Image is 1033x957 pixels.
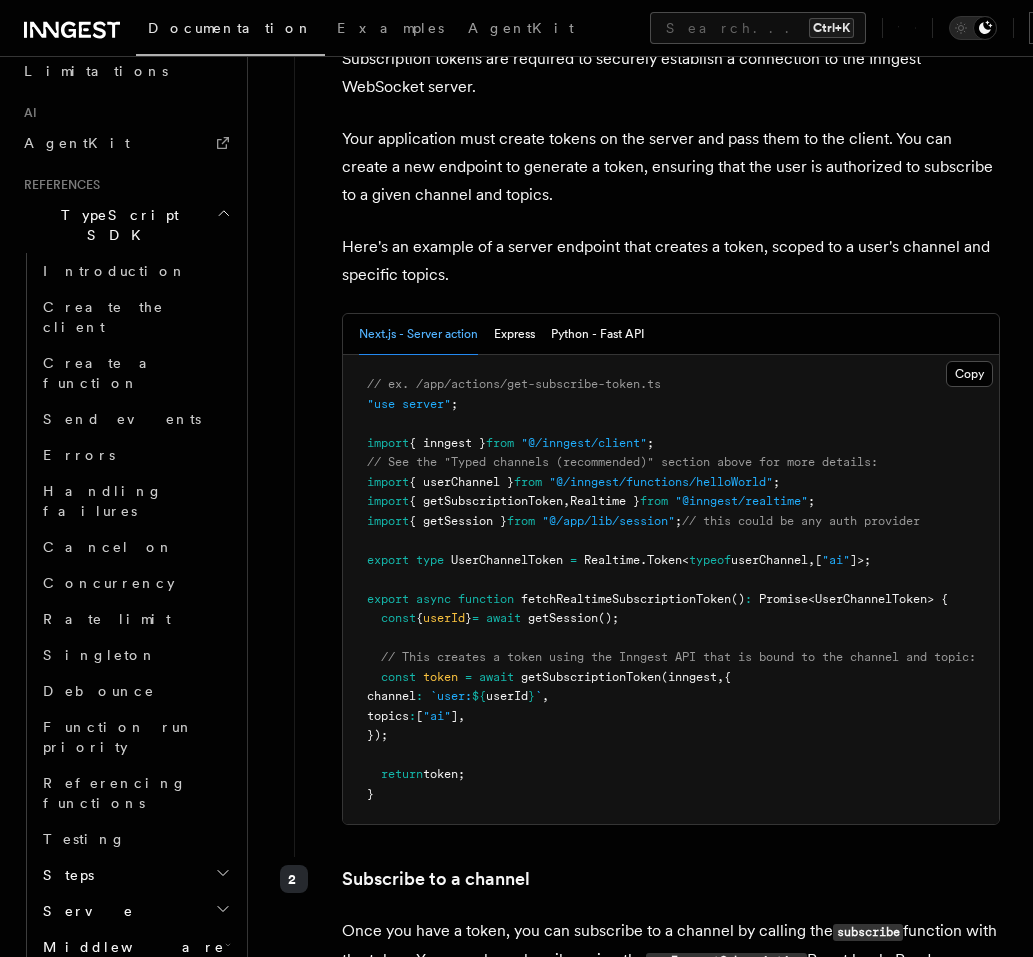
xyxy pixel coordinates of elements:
[367,787,374,801] span: }
[521,436,647,450] span: "@/inngest/client"
[640,494,668,508] span: from
[325,6,456,54] a: Examples
[367,592,409,606] span: export
[423,670,458,684] span: token
[35,857,235,893] button: Steps
[367,514,409,528] span: import
[423,709,451,723] span: "ai"
[451,397,458,411] span: ;
[148,20,313,36] span: Documentation
[451,553,563,567] span: UserChannelToken
[43,263,187,279] span: Introduction
[43,483,163,519] span: Handling failures
[724,670,731,684] span: {
[43,683,155,699] span: Debounce
[367,455,878,469] span: // See the "Typed channels (recommended)" section above for more details:
[381,670,416,684] span: const
[342,45,1000,101] p: Subscription tokens are required to securely establish a connection to the Inngest WebSocket server.
[650,12,866,44] button: Search...Ctrl+K
[465,670,472,684] span: =
[416,689,423,703] span: :
[675,494,808,508] span: "@inngest/realtime"
[35,637,235,673] a: Singleton
[381,767,423,781] span: return
[472,689,486,703] span: ${
[367,397,451,411] span: "use server"
[16,53,235,89] a: Limitations
[514,475,542,489] span: from
[675,514,682,528] span: ;
[528,611,598,625] span: getSession
[43,411,201,427] span: Send events
[43,355,162,391] span: Create a function
[563,494,570,508] span: ,
[35,937,225,957] span: Middleware
[35,709,235,765] a: Function run priority
[949,16,997,40] button: Toggle dark mode
[16,177,100,193] span: References
[381,611,416,625] span: const
[808,494,815,508] span: ;
[367,377,661,391] span: // ex. /app/actions/get-subscribe-token.ts
[416,553,444,567] span: type
[808,553,815,567] span: ,
[35,765,235,821] a: Referencing functions
[717,670,724,684] span: ,
[35,473,235,529] a: Handling failures
[456,6,586,54] a: AgentKit
[850,553,871,567] span: ]>;
[549,475,773,489] span: "@/inngest/functions/helloWorld"
[35,289,235,345] a: Create the client
[409,494,563,508] span: { getSubscriptionToken
[507,514,535,528] span: from
[551,314,644,355] button: Python - Fast API
[381,650,976,664] span: // This creates a token using the Inngest API that is bound to the channel and topic:
[35,601,235,637] a: Rate limit
[458,592,514,606] span: function
[494,314,535,355] button: Express
[416,592,451,606] span: async
[416,709,423,723] span: [
[367,709,409,723] span: topics
[35,901,134,921] span: Serve
[367,475,409,489] span: import
[43,575,175,591] span: Concurrency
[16,205,216,245] span: TypeScript SDK
[479,670,514,684] span: await
[661,670,717,684] span: (inngest
[745,592,752,606] span: :
[542,689,549,703] span: ,
[16,197,235,253] button: TypeScript SDK
[280,865,308,893] div: 2
[647,553,682,567] span: Token
[367,689,416,703] span: channel
[35,401,235,437] a: Send events
[430,689,472,703] span: `user:
[367,436,409,450] span: import
[773,475,780,489] span: ;
[570,553,577,567] span: =
[35,893,235,929] button: Serve
[521,670,661,684] span: getSubscriptionToken
[689,553,731,567] span: typeof
[35,865,94,885] span: Steps
[24,135,130,151] span: AgentKit
[35,437,235,473] a: Errors
[416,611,423,625] span: {
[35,529,235,565] a: Cancel on
[409,436,486,450] span: { inngest }
[808,592,815,606] span: <
[409,514,507,528] span: { getSession }
[43,775,187,811] span: Referencing functions
[43,647,157,663] span: Singleton
[43,611,171,627] span: Rate limit
[43,299,164,335] span: Create the client
[359,314,478,355] button: Next.js - Server action
[35,565,235,601] a: Concurrency
[342,865,1000,893] p: Subscribe to a channel
[367,494,409,508] span: import
[24,63,168,79] span: Limitations
[486,689,528,703] span: userId
[367,728,388,742] span: });
[35,345,235,401] a: Create a function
